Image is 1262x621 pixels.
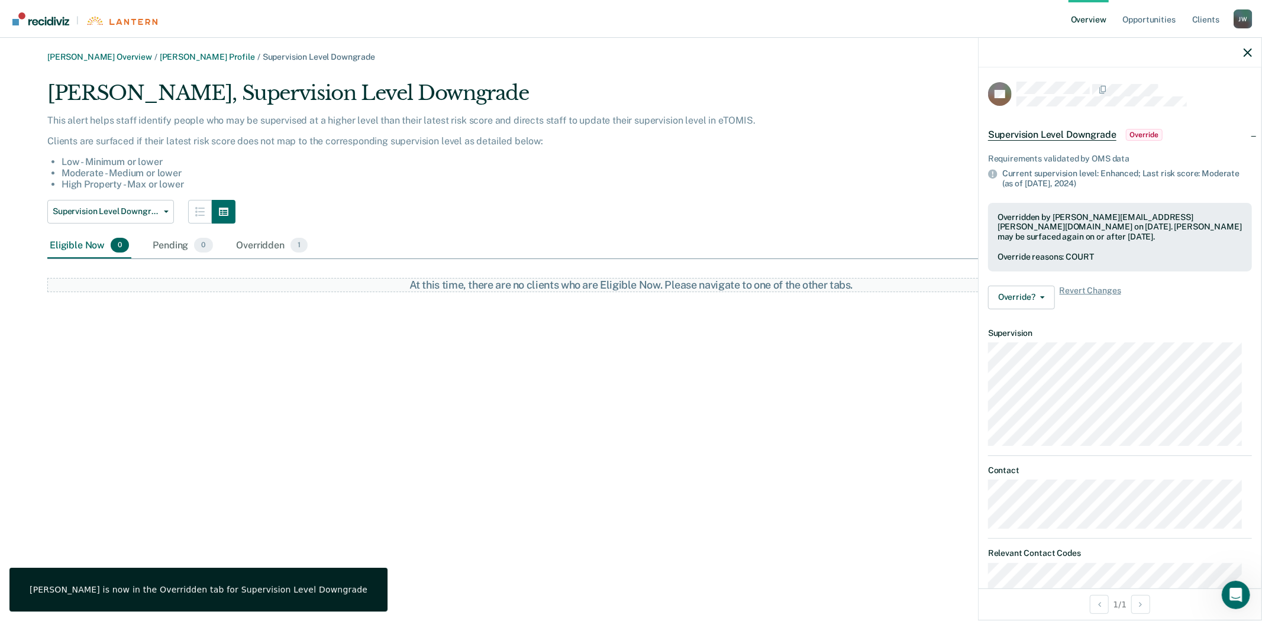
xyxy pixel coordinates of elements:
[988,328,1252,338] dt: Supervision
[47,115,994,126] p: This alert helps staff identify people who may be supervised at a higher level than their latest ...
[988,129,1116,141] span: Supervision Level Downgrade
[1126,129,1163,141] span: Override
[340,279,923,292] div: At this time, there are no clients who are Eligible Now. Please navigate to one of the other tabs.
[150,233,215,259] div: Pending
[263,52,375,62] span: Supervision Level Downgrade
[30,584,367,595] div: [PERSON_NAME] is now in the Overridden tab for Supervision Level Downgrade
[62,167,994,179] li: Moderate - Medium or lower
[12,12,69,25] img: Recidiviz
[234,233,311,259] div: Overridden
[69,15,86,25] span: |
[194,238,212,253] span: 0
[1002,169,1252,189] div: Current supervision level: Enhanced; Last risk score: Moderate (as of [DATE],
[988,548,1252,558] dt: Relevant Contact Codes
[47,52,152,62] a: [PERSON_NAME] Overview
[1090,595,1109,614] button: Previous Opportunity
[47,81,994,115] div: [PERSON_NAME], Supervision Level Downgrade
[111,238,129,253] span: 0
[998,252,1242,262] div: Override reasons: COURT
[988,465,1252,476] dt: Contact
[47,233,131,259] div: Eligible Now
[1060,286,1121,309] span: Revert Changes
[988,154,1252,164] div: Requirements validated by OMS data
[1234,9,1253,28] button: Profile dropdown button
[979,588,1261,620] div: 1 / 1
[255,52,263,62] span: /
[62,156,994,167] li: Low - Minimum or lower
[47,135,994,147] p: Clients are surfaced if their latest risk score does not map to the corresponding supervision lev...
[998,212,1242,242] div: Overridden by [PERSON_NAME][EMAIL_ADDRESS][PERSON_NAME][DOMAIN_NAME] on [DATE]. [PERSON_NAME] may...
[86,17,157,25] img: Lantern
[291,238,308,253] span: 1
[979,116,1261,154] div: Supervision Level DowngradeOverride
[1054,179,1076,188] span: 2024)
[1222,581,1250,609] iframe: Intercom live chat
[1234,9,1253,28] div: J W
[1131,595,1150,614] button: Next Opportunity
[53,206,159,216] span: Supervision Level Downgrade
[988,286,1055,309] button: Override?
[152,52,160,62] span: /
[160,52,255,62] a: [PERSON_NAME] Profile
[62,179,994,190] li: High Property - Max or lower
